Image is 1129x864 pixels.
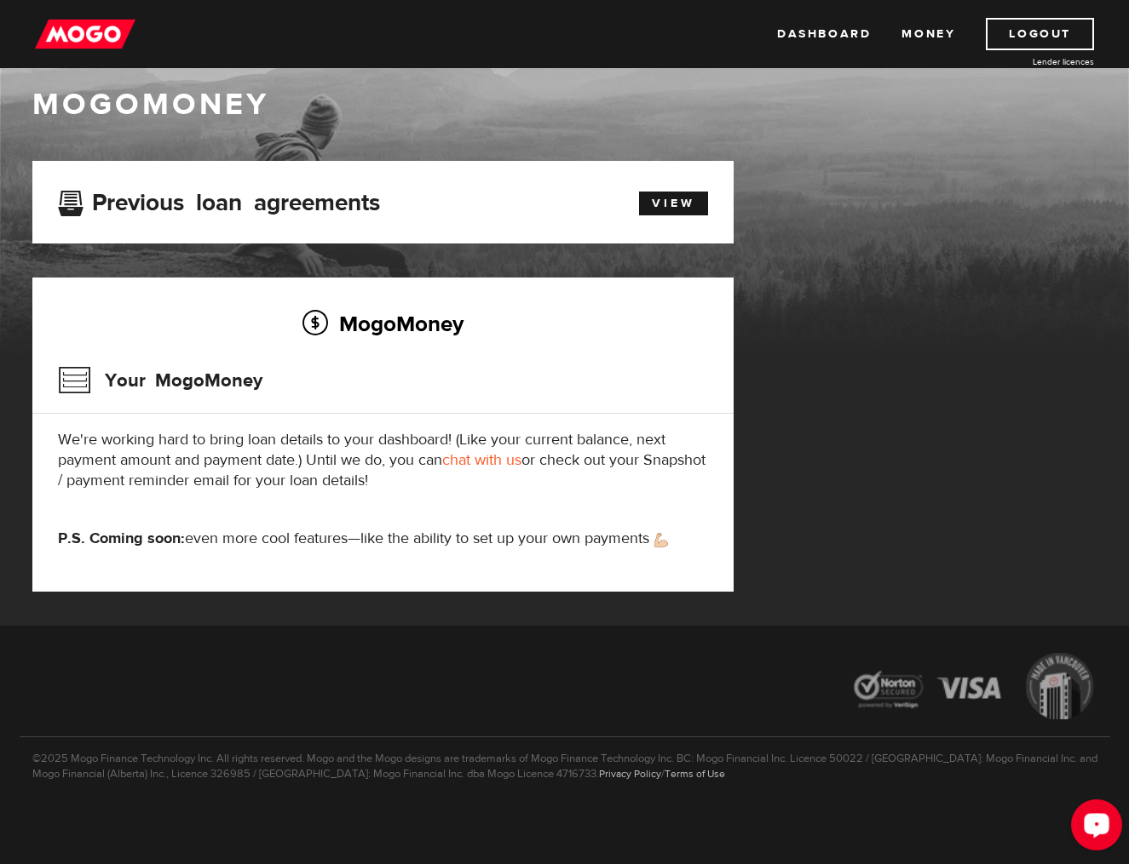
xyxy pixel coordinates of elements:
a: Money [901,18,955,50]
img: legal-icons-92a2ffecb4d32d839781d1b4e4802d7b.png [838,640,1110,736]
p: even more cool features—like the ability to set up your own payments [58,529,708,549]
a: Privacy Policy [599,767,661,781]
h3: Your MogoMoney [58,358,262,403]
a: View [639,192,708,215]
a: chat with us [442,450,521,470]
p: ©2025 Mogo Finance Technology Inc. All rights reserved. Mogo and the Mogo designs are trademarks ... [20,736,1110,781]
h2: MogoMoney [58,306,708,341]
a: Terms of Use [665,767,725,781]
iframe: LiveChat chat widget [1057,792,1129,864]
img: strong arm emoji [654,533,668,547]
a: Dashboard [777,18,871,50]
a: Logout [986,18,1094,50]
h1: MogoMoney [32,87,1097,123]
a: Lender licences [966,55,1094,68]
strong: P.S. Coming soon: [58,529,185,548]
h3: Previous loan agreements [58,189,380,211]
img: mogo_logo-11ee424be714fa7cbb0f0f49df9e16ec.png [35,18,135,50]
p: We're working hard to bring loan details to your dashboard! (Like your current balance, next paym... [58,430,708,491]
